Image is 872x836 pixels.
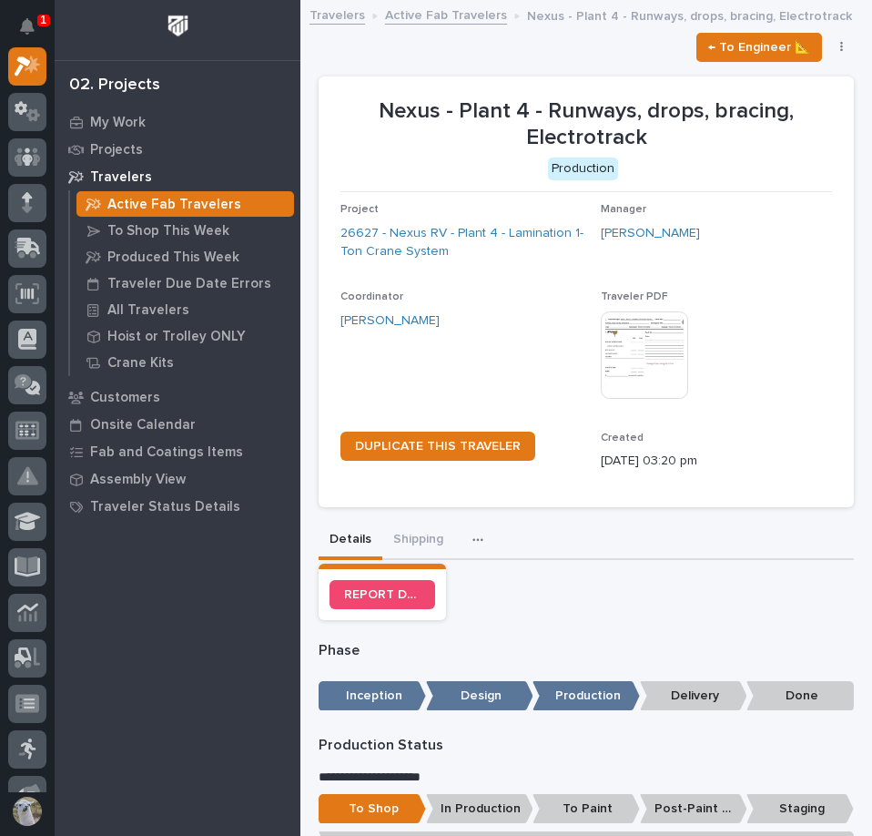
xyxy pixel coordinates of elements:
[90,444,243,461] p: Fab and Coatings Items
[55,493,300,520] a: Traveler Status Details
[640,794,747,824] p: Post-Paint Assembly
[340,224,586,262] a: 26627 - Nexus RV - Plant 4 - Lamination 1-Ton Crane System
[69,76,160,96] div: 02. Projects
[426,794,533,824] p: In Production
[70,270,300,296] a: Traveler Due Date Errors
[55,411,300,438] a: Onsite Calendar
[8,792,46,831] button: users-avatar
[382,522,454,560] button: Shipping
[696,33,822,62] button: ← To Engineer 📐
[90,472,186,488] p: Assembly View
[90,169,152,186] p: Travelers
[55,136,300,163] a: Projects
[309,4,365,25] a: Travelers
[107,223,229,240] p: To Shop This Week
[340,291,403,302] span: Coordinator
[70,323,300,349] a: Hoist or Trolley ONLY
[319,642,854,659] p: Phase
[70,244,300,270] a: Produced This Week
[107,329,246,345] p: Hoist or Trolley ONLY
[340,432,535,461] a: DUPLICATE THIS TRAVELER
[426,681,533,711] p: Design
[161,9,195,43] img: Workspace Logo
[746,794,854,824] p: Staging
[107,276,271,292] p: Traveler Due Date Errors
[330,580,435,609] a: REPORT DRAWING/DESIGN ISSUE
[340,311,440,331] a: [PERSON_NAME]
[601,224,700,243] a: [PERSON_NAME]
[385,4,507,25] a: Active Fab Travelers
[319,681,426,711] p: Inception
[708,36,810,58] span: ← To Engineer 📐
[70,350,300,375] a: Crane Kits
[90,142,143,158] p: Projects
[340,204,379,215] span: Project
[319,737,854,754] p: Production Status
[70,218,300,243] a: To Shop This Week
[90,390,160,406] p: Customers
[548,158,618,180] div: Production
[107,197,241,213] p: Active Fab Travelers
[319,522,382,560] button: Details
[55,383,300,411] a: Customers
[532,794,640,824] p: To Paint
[55,465,300,493] a: Assembly View
[55,108,300,136] a: My Work
[640,681,747,711] p: Delivery
[319,794,426,824] p: To Shop
[601,433,644,443] span: Created
[90,499,240,515] p: Traveler Status Details
[55,438,300,465] a: Fab and Coatings Items
[70,191,300,217] a: Active Fab Travelers
[107,250,239,266] p: Produced This Week
[40,14,46,26] p: 1
[601,452,847,471] p: [DATE] 03:20 pm
[601,291,668,302] span: Traveler PDF
[601,204,646,215] span: Manager
[90,115,146,131] p: My Work
[70,297,300,322] a: All Travelers
[55,163,300,190] a: Travelers
[746,681,854,711] p: Done
[340,98,832,151] p: Nexus - Plant 4 - Runways, drops, bracing, Electrotrack
[355,440,521,453] span: DUPLICATE THIS TRAVELER
[23,18,46,47] div: Notifications1
[107,355,174,372] p: Crane Kits
[344,588,421,601] span: REPORT DRAWING/DESIGN ISSUE
[532,681,640,711] p: Production
[107,302,189,319] p: All Travelers
[90,417,196,433] p: Onsite Calendar
[527,5,852,25] p: Nexus - Plant 4 - Runways, drops, bracing, Electrotrack
[8,7,46,46] button: Notifications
